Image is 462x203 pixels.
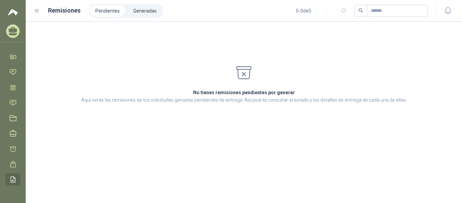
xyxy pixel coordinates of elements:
a: Pendientes [90,5,125,17]
span: search [359,8,363,13]
a: Generadas [128,5,162,17]
h1: Remisiones [48,6,80,15]
p: Aquí verás las remisiones de tus solicitudes ganadas pendientes de entrega. Así podrás consultar ... [81,96,407,104]
div: 0 - 0 de 0 [296,5,333,16]
img: Logo peakr [8,8,18,16]
strong: No tienes remisiones pendientes por generar [193,90,295,95]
